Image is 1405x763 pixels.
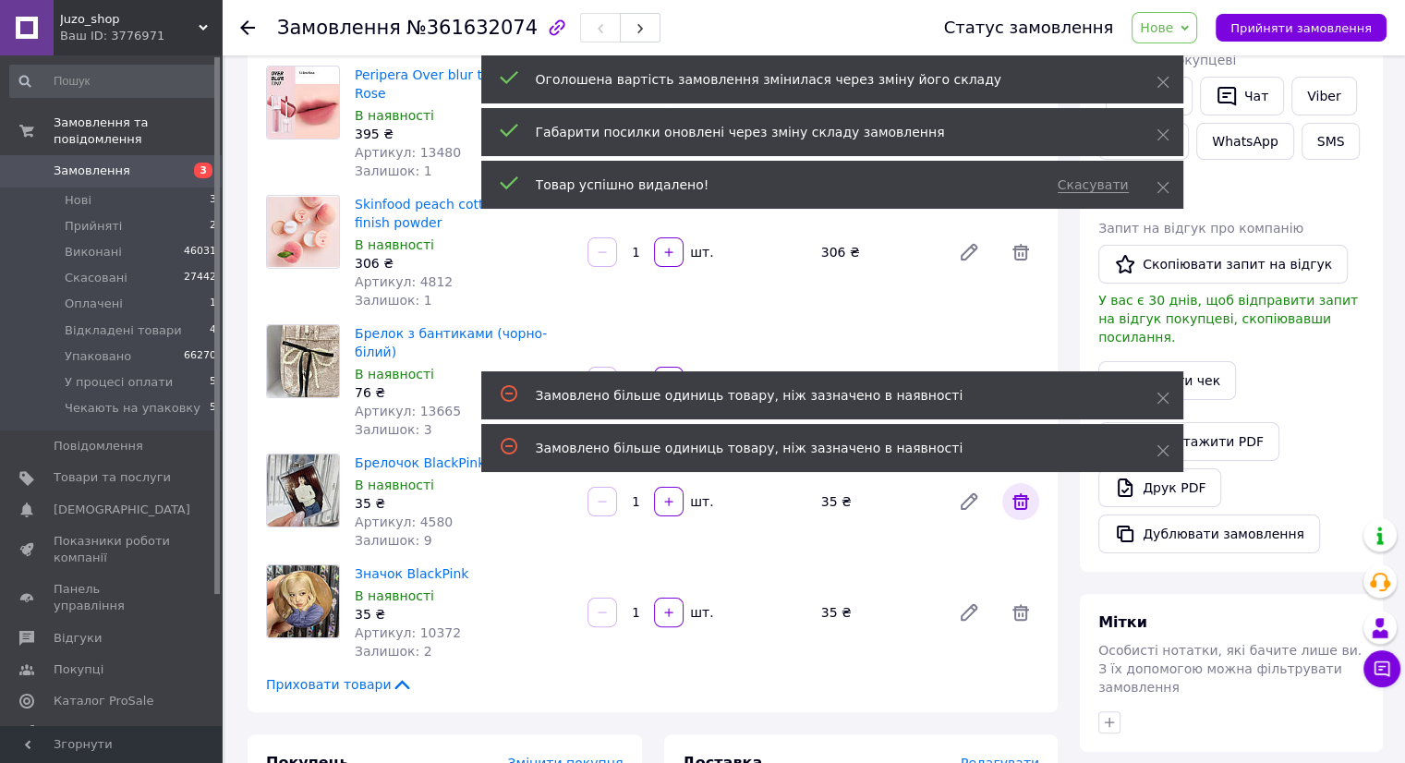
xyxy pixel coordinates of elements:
span: В наявності [355,478,434,492]
span: Прийняті [65,218,122,235]
span: №361632074 [406,17,538,39]
span: Панель управління [54,581,171,614]
span: Повідомлення [54,438,143,454]
span: 66270 [184,348,216,365]
div: Замовлено більше одиниць товару, ніж зазначено в наявності [536,439,1110,457]
span: Залишок: 1 [355,293,432,308]
img: Значок BlackPink [267,565,339,637]
span: Прийняти замовлення [1230,21,1372,35]
span: Артикул: 4812 [355,274,453,289]
span: Показники роботи компанії [54,533,171,566]
span: Оплачені [65,296,123,312]
span: 5 [210,400,216,417]
button: Дублювати замовлення [1098,515,1320,553]
span: Нові [65,192,91,209]
span: Скасовані [65,270,127,286]
span: Аналітика [54,724,117,741]
img: Брелочок BlackPink [267,454,339,527]
img: Skinfood peach cotton multi finish powder [267,197,339,267]
a: Peripera Over blur tint 10 Best Rose [355,67,552,101]
span: Артикул: 13480 [355,145,461,160]
span: Мітки [1098,613,1147,631]
span: 5 [210,374,216,391]
span: Видалити [1002,594,1039,631]
span: 27442 [184,270,216,286]
span: В наявності [355,588,434,603]
span: 3 [210,192,216,209]
button: Скопіювати запит на відгук [1098,245,1348,284]
a: Завантажити PDF [1098,422,1279,461]
a: Брелок з бантиками (чорно-білий) [355,326,547,359]
div: 35 ₴ [355,605,573,624]
a: Значок BlackPink [355,566,468,581]
span: Артикул: 13665 [355,404,461,418]
span: У процесі оплати [65,374,173,391]
span: Нове [1140,20,1173,35]
span: Залишок: 3 [355,422,432,437]
div: 35 ₴ [814,489,943,515]
div: 306 ₴ [355,254,573,272]
button: Прийняти замовлення [1216,14,1387,42]
span: Видалити [1002,483,1039,520]
input: Пошук [9,65,218,98]
span: Відгуки [54,630,102,647]
a: Брелочок BlackPink [355,455,485,470]
img: Peripera Over blur tint 10 Best Rose [267,67,339,139]
span: Скасувати [1058,177,1129,193]
div: Оголошена вартість замовлення змінилася через зміну його складу [536,70,1110,89]
span: 3 [194,163,212,178]
button: SMS [1302,123,1361,160]
span: Виконані [65,244,122,260]
div: 76 ₴ [355,383,573,402]
a: Редагувати [951,483,987,520]
span: Juzo_shop [60,11,199,28]
span: Товари та послуги [54,469,171,486]
a: Редагувати [951,594,987,631]
div: шт. [685,492,715,511]
a: Друк PDF [1098,468,1221,507]
div: Ваш ID: 3776971 [60,28,222,44]
span: У вас є 30 днів, щоб відправити запит на відгук покупцеві, скопіювавши посилання. [1098,293,1358,345]
span: 46031 [184,244,216,260]
a: WhatsApp [1196,123,1293,160]
span: В наявності [355,237,434,252]
div: шт. [685,603,715,622]
span: Артикул: 10372 [355,625,461,640]
div: Повернутися назад [240,18,255,37]
span: Приховати товари [266,675,413,694]
div: 35 ₴ [814,599,943,625]
span: Запит на відгук про компанію [1098,221,1303,236]
span: Залишок: 9 [355,533,432,548]
span: Замовлення та повідомлення [54,115,222,148]
div: Товар успішно видалено! [536,176,1036,194]
span: [DEMOGRAPHIC_DATA] [54,502,190,518]
span: 1 [210,296,216,312]
div: 35 ₴ [355,494,573,513]
div: 395 ₴ [355,125,573,143]
span: Залишок: 1 [355,163,432,178]
a: Viber [1291,77,1356,115]
span: Особисті нотатки, які бачите лише ви. З їх допомогою можна фільтрувати замовлення [1098,643,1362,695]
span: Упаковано [65,348,131,365]
button: Чат з покупцем [1363,650,1400,687]
a: Skinfood peach cotton multi finish powder [355,197,537,230]
img: Брелок з бантиками (чорно-білий) [267,325,339,397]
button: Чат [1200,77,1284,115]
span: 4 [210,322,216,339]
span: Залишок: 2 [355,644,432,659]
span: Замовлення [277,17,401,39]
span: Замовлення [54,163,130,179]
div: Габарити посилки оновлені через зміну складу замовлення [536,123,1110,141]
div: Статус замовлення [944,18,1114,37]
span: Відкладені товари [65,322,182,339]
span: Каталог ProSale [54,693,153,709]
span: 2 [210,218,216,235]
span: В наявності [355,108,434,123]
span: В наявності [355,367,434,381]
span: Чекають на упаковку [65,400,200,417]
div: Замовлено більше одиниць товару, ніж зазначено в наявності [536,386,1110,405]
span: Артикул: 4580 [355,515,453,529]
span: Покупці [54,661,103,678]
